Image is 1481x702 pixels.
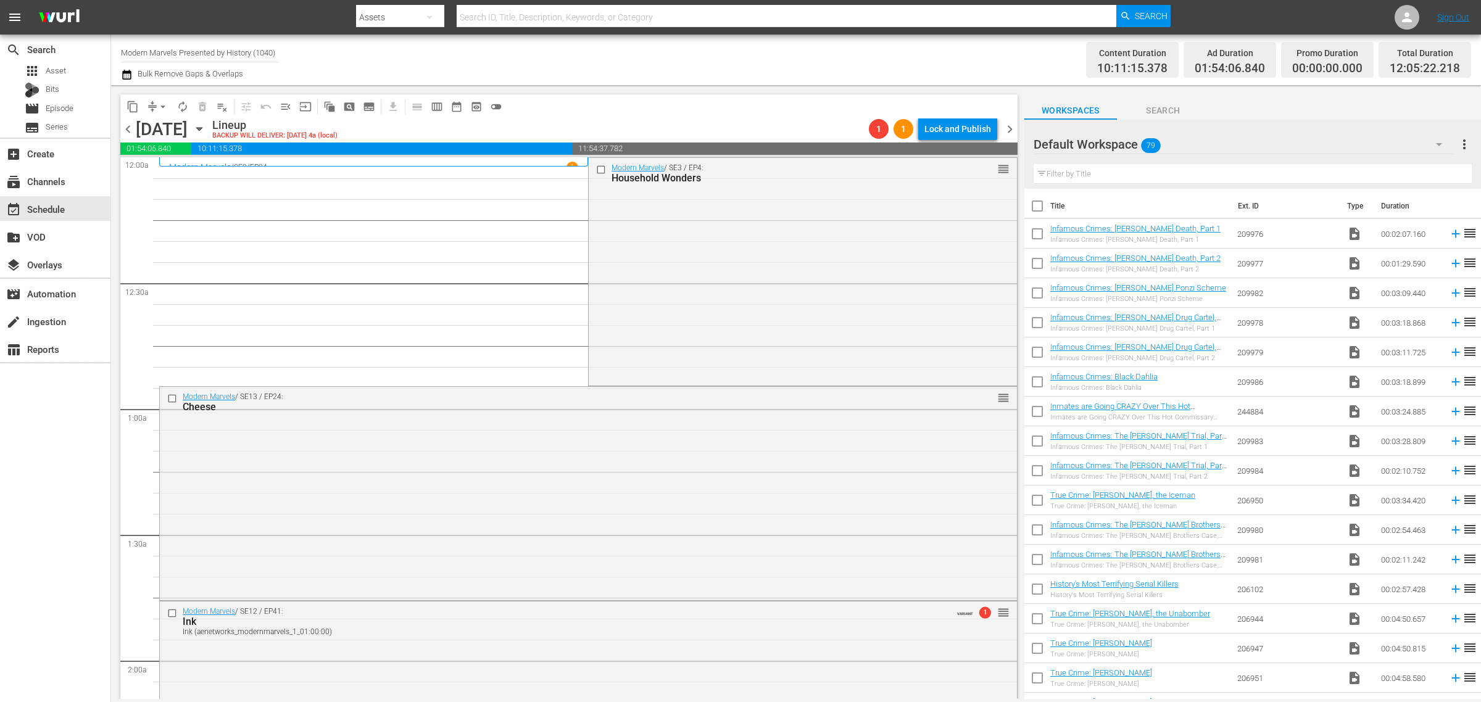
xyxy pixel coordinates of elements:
div: Cheese [183,401,947,413]
a: Infamous Crimes: [PERSON_NAME] Drug Cartel, Part 2 [1050,342,1221,361]
span: Video [1347,671,1362,685]
td: 209982 [1232,278,1342,308]
span: Video [1347,286,1362,300]
a: Infamous Crimes: [PERSON_NAME] Drug Cartel, Part 1 [1050,313,1221,331]
span: toggle_off [490,101,502,113]
div: / SE3 / EP4: [612,163,951,184]
span: subtitles_outlined [363,101,375,113]
span: 10:11:15.378 [191,142,572,155]
div: Infamous Crimes: The [PERSON_NAME] Trial, Part 1 [1050,443,1227,451]
div: Infamous Crimes: [PERSON_NAME] Drug Cartel, Part 2 [1050,354,1227,362]
span: reorder [1462,522,1477,537]
td: 206951 [1232,663,1342,693]
span: Reports [6,342,21,357]
div: Ink (aenetworks_modernmarvels_1_01:00:00) [183,627,947,636]
span: menu [7,10,22,25]
svg: Add to Schedule [1449,227,1462,241]
span: reorder [1462,670,1477,685]
span: Video [1347,404,1362,419]
button: reorder [997,606,1010,618]
span: Episode [25,101,39,116]
a: Modern Marvels [169,162,231,172]
span: reorder [997,606,1010,619]
div: Infamous Crimes: [PERSON_NAME] Death, Part 2 [1050,265,1221,273]
a: True Crime: [PERSON_NAME], the Iceman [1050,490,1195,500]
div: Infamous Crimes: The [PERSON_NAME] Brothers Case, Part 2 [1050,561,1227,569]
div: True Crime: [PERSON_NAME] [1050,680,1152,688]
span: Create [6,147,21,162]
span: Video [1347,256,1362,271]
td: 00:03:11.725 [1376,337,1444,367]
img: ans4CAIJ8jUAAAAAAAAAAAAAAAAAAAAAAAAgQb4GAAAAAAAAAAAAAAAAAAAAAAAAJMjXAAAAAAAAAAAAAAAAAAAAAAAAgAT5G... [30,3,89,32]
span: Fill episodes with ad slates [276,97,296,117]
td: 209977 [1232,249,1342,278]
button: reorder [997,391,1010,403]
svg: Add to Schedule [1449,257,1462,270]
span: Loop Content [173,97,193,117]
span: Week Calendar View [427,97,447,117]
span: Day Calendar View [403,94,427,118]
svg: Add to Schedule [1449,375,1462,389]
button: Search [1116,5,1171,27]
td: 00:03:34.420 [1376,485,1444,515]
td: 206102 [1232,574,1342,604]
svg: Add to Schedule [1449,464,1462,477]
div: BACKUP WILL DELIVER: [DATE] 4a (local) [212,132,338,140]
td: 209983 [1232,426,1342,456]
div: Ad Duration [1195,44,1265,62]
div: Ink [183,616,947,627]
span: Search [1117,103,1209,118]
span: reorder [997,162,1010,176]
td: 209980 [1232,515,1342,545]
span: pageview_outlined [343,101,355,113]
span: reorder [1462,551,1477,566]
a: Modern Marvels [612,163,664,172]
td: 209986 [1232,367,1342,397]
span: 01:54:06.840 [120,142,191,155]
td: 209981 [1232,545,1342,574]
div: Infamous Crimes: [PERSON_NAME] Death, Part 1 [1050,236,1221,244]
td: 00:03:09.440 [1376,278,1444,308]
span: Episode [46,102,73,115]
span: Update Metadata from Key Asset [296,97,315,117]
a: History's Most Terrifying Serial Killers [1050,579,1179,588]
a: Sign Out [1437,12,1469,22]
td: 206947 [1232,634,1342,663]
p: 1 [570,163,575,171]
div: / SE13 / EP24: [183,392,947,413]
td: 206944 [1232,604,1342,634]
span: 79 [1141,133,1161,159]
span: reorder [1462,581,1477,596]
div: / SE12 / EP41: [183,607,947,636]
span: Video [1347,552,1362,567]
button: reorder [997,162,1010,175]
a: Infamous Crimes: [PERSON_NAME] Death, Part 2 [1050,254,1221,263]
td: 00:02:10.752 [1376,456,1444,485]
span: Bits [46,83,59,96]
a: Modern Marvels [183,392,235,401]
span: chevron_left [120,122,136,137]
span: Channels [6,175,21,189]
span: VOD [6,230,21,245]
td: 244884 [1232,397,1342,426]
span: Video [1347,522,1362,537]
span: date_range_outlined [450,101,463,113]
svg: Add to Schedule [1449,612,1462,626]
span: reorder [1462,640,1477,655]
span: Video [1347,226,1362,241]
a: Infamous Crimes: The [PERSON_NAME] Brothers Case, Part 1 [1050,520,1226,539]
a: Infamous Crimes: The [PERSON_NAME] Trial, Part 2 [1050,461,1227,479]
span: content_copy [127,101,139,113]
span: reorder [1462,492,1477,507]
a: Infamous Crimes: The [PERSON_NAME] Brothers Case, Part 2 [1050,550,1226,568]
div: Infamous Crimes: [PERSON_NAME] Ponzi Scheme [1050,295,1226,303]
span: Schedule [6,202,21,217]
a: True Crime: [PERSON_NAME], the Unabomber [1050,609,1210,618]
div: Promo Duration [1292,44,1363,62]
td: 00:03:28.809 [1376,426,1444,456]
td: 00:02:54.463 [1376,515,1444,545]
div: Inmates are Going CRAZY Over This Hot Commissary Commodity [1050,413,1227,421]
th: Type [1340,189,1374,223]
span: menu_open [280,101,292,113]
td: 209978 [1232,308,1342,337]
